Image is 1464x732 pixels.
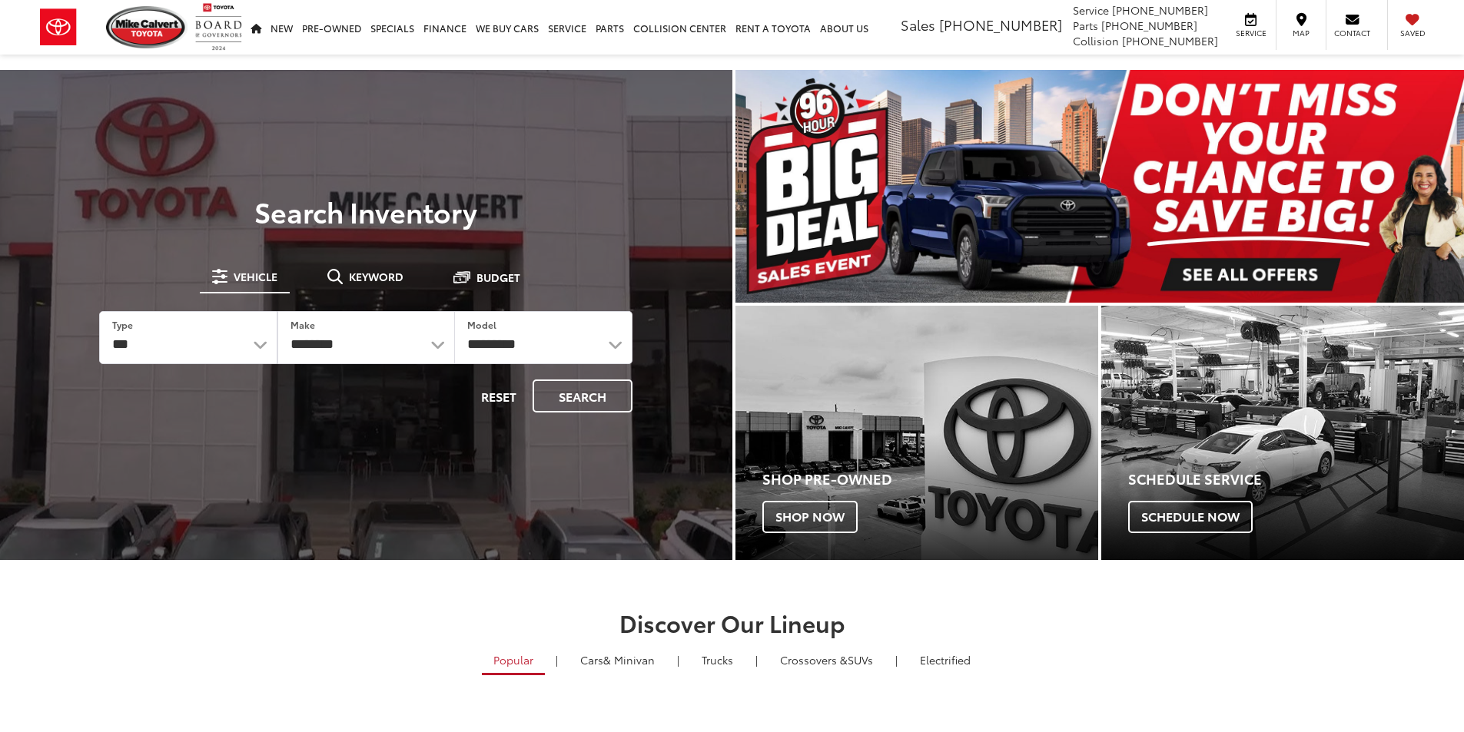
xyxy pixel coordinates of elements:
span: Map [1284,28,1318,38]
span: Service [1233,28,1268,38]
label: Model [467,318,496,331]
div: Toyota [1101,306,1464,560]
li: | [673,652,683,667]
span: [PHONE_NUMBER] [1122,33,1218,48]
span: Sales [901,15,935,35]
span: [PHONE_NUMBER] [1101,18,1197,33]
a: Popular [482,647,545,675]
h4: Schedule Service [1128,472,1464,487]
li: | [552,652,562,667]
span: Vehicle [234,271,277,282]
span: Collision [1073,33,1119,48]
span: Saved [1396,28,1429,38]
span: Parts [1073,18,1098,33]
label: Make [290,318,315,331]
h3: Search Inventory [65,196,668,227]
a: Shop Pre-Owned Shop Now [735,306,1098,560]
li: | [891,652,901,667]
div: Toyota [735,306,1098,560]
h2: Discover Our Lineup [191,610,1274,635]
button: Reset [468,379,529,412]
span: Contact [1334,28,1370,38]
a: SUVs [769,647,885,673]
img: Mike Calvert Toyota [106,6,188,48]
a: Trucks [690,647,745,673]
span: & Minivan [603,652,655,667]
span: [PHONE_NUMBER] [939,15,1062,35]
li: | [752,652,762,667]
a: Cars [569,647,666,673]
span: Crossovers & [780,652,848,667]
span: Keyword [349,271,403,282]
span: Shop Now [762,501,858,533]
h4: Shop Pre-Owned [762,472,1098,487]
label: Type [112,318,133,331]
span: [PHONE_NUMBER] [1112,2,1208,18]
a: Schedule Service Schedule Now [1101,306,1464,560]
a: Electrified [908,647,982,673]
span: Budget [476,272,520,283]
span: Schedule Now [1128,501,1253,533]
span: Service [1073,2,1109,18]
button: Search [533,379,632,412]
